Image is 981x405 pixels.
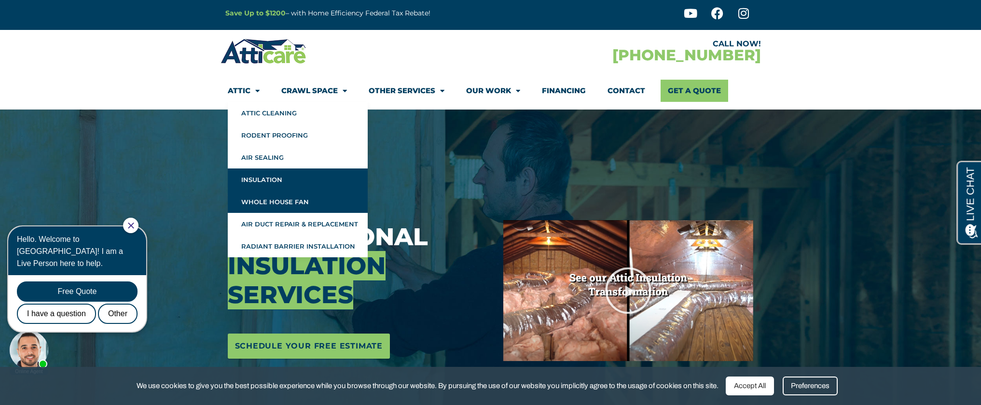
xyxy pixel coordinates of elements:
[137,380,718,392] span: We use cookies to give you the best possible experience while you browse through our website. By ...
[542,80,586,102] a: Financing
[228,146,368,168] a: Air Sealing
[228,235,368,257] a: Radiant Barrier Installation
[228,80,754,102] nav: Menu
[235,338,383,354] span: Schedule Your Free Estimate
[228,334,390,359] a: Schedule Your Free Estimate
[228,191,368,213] a: Whole House Fan
[661,80,728,102] a: Get A Quote
[228,223,489,309] h3: Professional
[5,217,159,376] iframe: Chat Invitation
[228,102,368,124] a: Attic Cleaning
[783,377,838,395] div: Preferences
[726,377,774,395] div: Accept All
[228,213,368,235] a: Air Duct Repair & Replacement
[604,266,652,315] div: Play Video
[225,8,538,19] p: – with Home Efficiency Federal Tax Rebate!
[228,124,368,146] a: Rodent Proofing
[281,80,347,102] a: Crawl Space
[608,80,645,102] a: Contact
[225,9,286,17] a: Save Up to $1200
[369,80,444,102] a: Other Services
[228,251,386,309] span: Insulation Services
[466,80,520,102] a: Our Work
[491,40,761,48] div: CALL NOW!
[228,102,368,257] ul: Attic
[228,80,260,102] a: Attic
[228,168,368,191] a: Insulation
[24,8,78,20] span: Opens a chat window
